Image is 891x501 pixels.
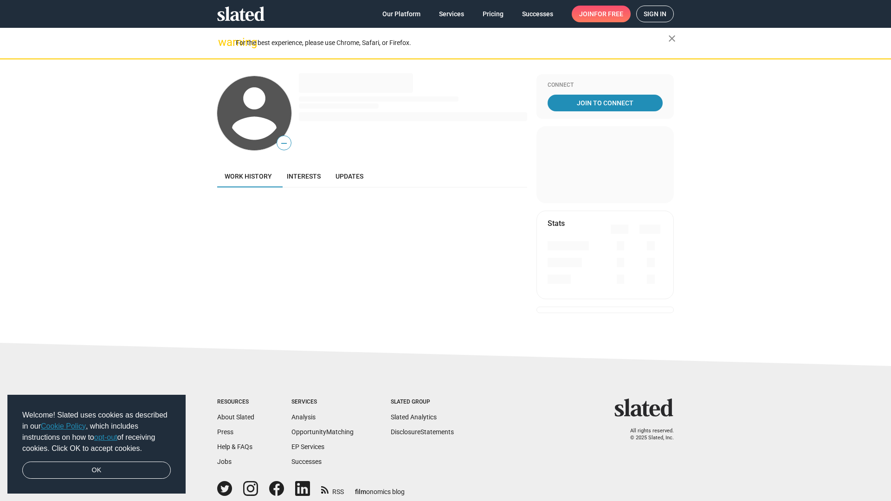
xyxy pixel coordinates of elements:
[217,165,279,187] a: Work history
[217,458,232,465] a: Jobs
[225,173,272,180] span: Work history
[620,428,674,441] p: All rights reserved. © 2025 Slated, Inc.
[7,395,186,494] div: cookieconsent
[291,398,354,406] div: Services
[94,433,117,441] a: opt-out
[548,95,663,111] a: Join To Connect
[321,482,344,496] a: RSS
[548,218,565,228] mat-card-title: Stats
[391,428,454,436] a: DisclosureStatements
[291,413,316,421] a: Analysis
[644,6,666,22] span: Sign in
[217,398,254,406] div: Resources
[391,413,437,421] a: Slated Analytics
[287,173,321,180] span: Interests
[549,95,661,111] span: Join To Connect
[22,410,171,454] span: Welcome! Slated uses cookies as described in our , which includes instructions on how to of recei...
[277,137,291,149] span: —
[432,6,471,22] a: Services
[217,443,252,450] a: Help & FAQs
[218,37,229,48] mat-icon: warning
[483,6,504,22] span: Pricing
[291,428,354,436] a: OpportunityMatching
[666,33,678,44] mat-icon: close
[328,165,371,187] a: Updates
[475,6,511,22] a: Pricing
[375,6,428,22] a: Our Platform
[515,6,561,22] a: Successes
[291,458,322,465] a: Successes
[391,398,454,406] div: Slated Group
[236,37,668,49] div: For the best experience, please use Chrome, Safari, or Firefox.
[217,413,254,421] a: About Slated
[636,6,674,22] a: Sign in
[548,82,663,89] div: Connect
[336,173,363,180] span: Updates
[217,428,233,436] a: Press
[291,443,324,450] a: EP Services
[579,6,623,22] span: Join
[279,165,328,187] a: Interests
[355,488,366,495] span: film
[594,6,623,22] span: for free
[382,6,420,22] span: Our Platform
[522,6,553,22] span: Successes
[439,6,464,22] span: Services
[572,6,631,22] a: Joinfor free
[355,480,405,496] a: filmonomics blog
[22,462,171,479] a: dismiss cookie message
[41,422,86,430] a: Cookie Policy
